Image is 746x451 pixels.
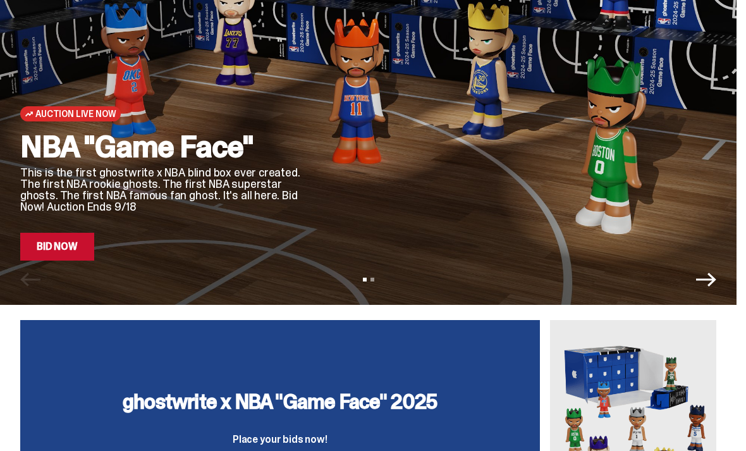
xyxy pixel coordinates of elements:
[20,132,302,162] h2: NBA "Game Face"
[696,269,716,290] button: Next
[20,167,302,213] p: This is the first ghostwrite x NBA blind box ever created. The first NBA rookie ghosts. The first...
[363,278,367,281] button: View slide 1
[123,392,437,412] h3: ghostwrite x NBA "Game Face" 2025
[20,233,94,261] a: Bid Now
[123,435,437,445] p: Place your bids now!
[35,109,116,119] span: Auction Live Now
[370,278,374,281] button: View slide 2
